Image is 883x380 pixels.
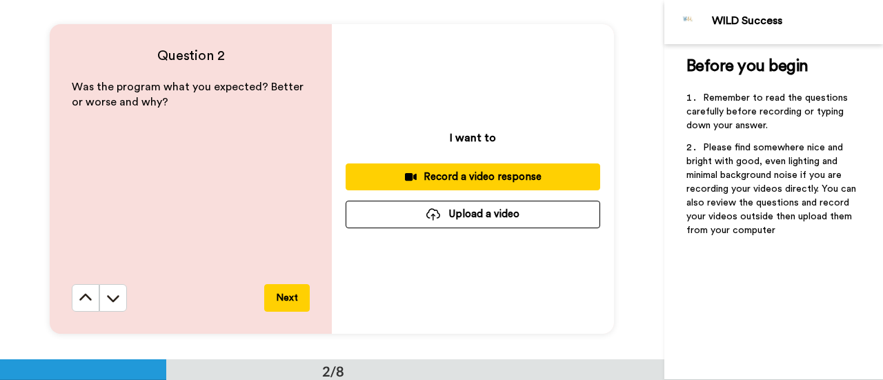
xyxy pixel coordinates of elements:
div: WILD Success [712,14,882,28]
span: Was the program what you expected? Better or worse and why? [72,81,306,108]
button: Next [264,284,310,312]
img: Profile Image [672,6,705,39]
div: Record a video response [357,170,589,184]
span: Remember to read the questions carefully before recording or typing down your answer. [686,93,851,130]
p: I want to [450,130,496,146]
span: Before you begin [686,58,808,74]
button: Upload a video [346,201,600,228]
h4: Question 2 [72,46,310,66]
span: Please find somewhere nice and bright with good, even lighting and minimal background noise if yo... [686,143,859,235]
button: Record a video response [346,163,600,190]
